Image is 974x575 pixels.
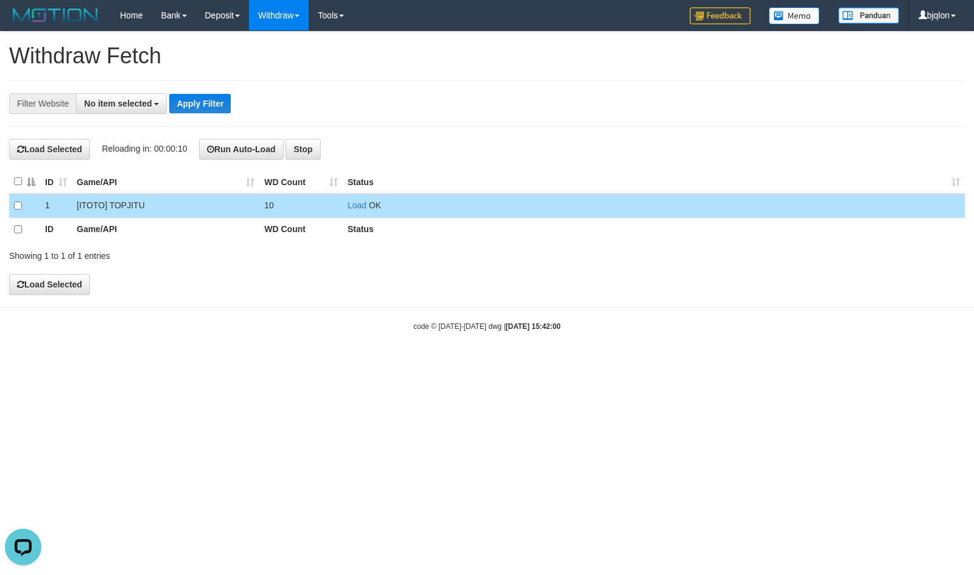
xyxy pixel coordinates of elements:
th: Game/API: activate to sort column ascending [72,170,259,194]
th: WD Count: activate to sort column ascending [259,170,343,194]
div: Showing 1 to 1 of 1 entries [9,245,397,262]
h1: Withdraw Fetch [9,44,965,68]
img: panduan.png [838,7,899,24]
strong: [DATE] 15:42:00 [506,322,561,331]
th: Status: activate to sort column ascending [343,170,965,194]
span: Reloading in: 00:00:10 [102,144,187,153]
img: MOTION_logo.png [9,6,102,24]
button: Run Auto-Load [199,139,284,160]
th: WD Count [259,217,343,241]
div: Filter Website [9,93,76,114]
span: No item selected [84,99,152,108]
td: [ITOTO] TOPJITU [72,194,259,218]
img: Feedback.jpg [690,7,751,24]
button: Load Selected [9,274,90,295]
button: Apply Filter [169,94,231,113]
th: ID: activate to sort column ascending [40,170,72,194]
th: Status [343,217,965,241]
span: OK [369,200,381,210]
small: code © [DATE]-[DATE] dwg | [413,322,561,331]
button: Stop [286,139,320,160]
td: 1 [40,194,72,218]
img: Button%20Memo.svg [769,7,820,24]
button: Open LiveChat chat widget [5,5,41,41]
th: Game/API [72,217,259,241]
th: ID [40,217,72,241]
button: Load Selected [9,139,90,160]
span: 10 [264,200,274,210]
a: Load [348,200,366,210]
button: No item selected [76,93,167,114]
